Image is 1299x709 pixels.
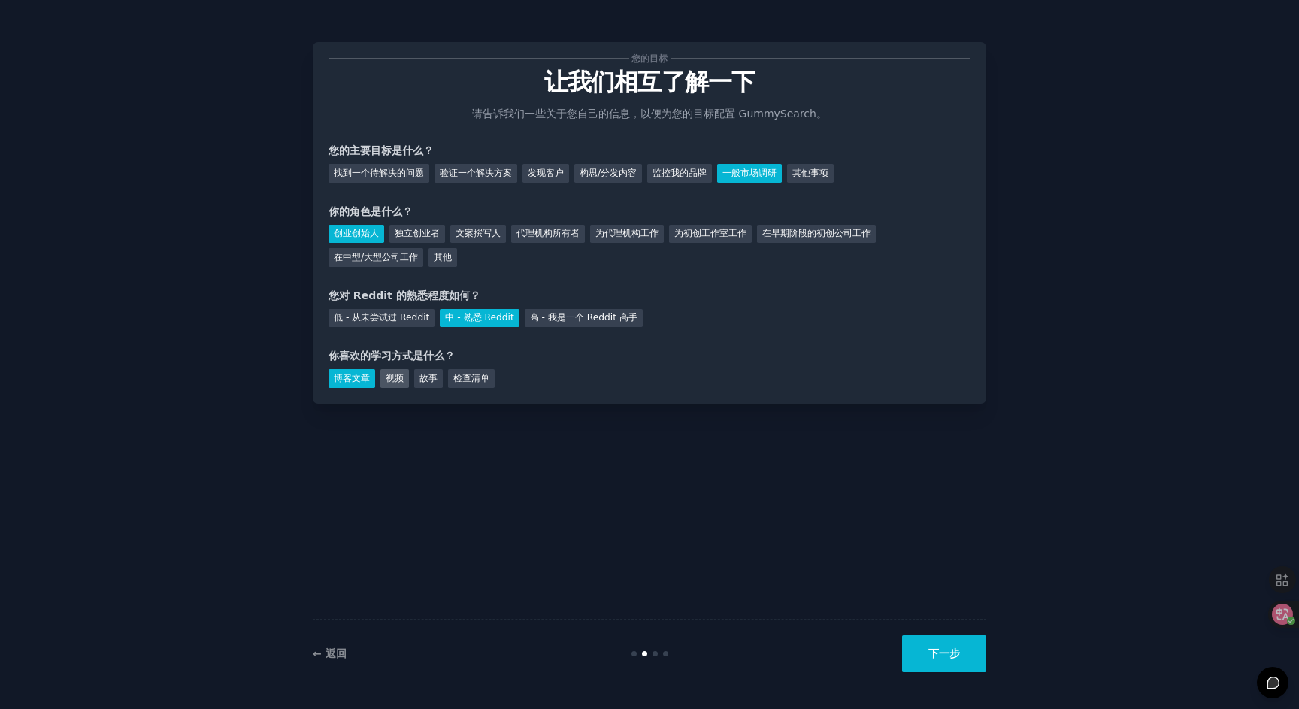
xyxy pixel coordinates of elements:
[528,168,564,178] font: 发现客户
[928,647,960,659] font: 下一步
[530,312,637,323] font: 高 - 我是一个 Reddit 高手
[440,168,512,178] font: 验证一个解决方案
[792,168,828,178] font: 其他事项
[419,373,438,383] font: 故事
[334,168,424,178] font: 找到一个待解决的问题
[653,168,707,178] font: 监控我的品牌
[762,228,871,238] font: 在早期阶段的初创公司工作
[472,108,827,120] font: 请告诉我们一些关于您自己的信息，以便为您的目标配置 GummySearch。
[544,68,755,95] font: 让我们相互了解一下
[580,168,637,178] font: 构思/分发内容
[902,635,986,672] button: 下一步
[445,312,513,323] font: 中 - 熟悉 Reddit
[334,252,418,262] font: 在中型/大型公司工作
[329,289,480,301] font: 您对 Reddit 的熟悉程度如何？
[516,228,580,238] font: 代理机构所有者
[453,373,489,383] font: 检查清单
[313,647,347,659] a: ← 返回
[334,373,370,383] font: 博客文章
[329,205,413,217] font: 你的角色是什么？
[329,144,434,156] font: 您的主要目标是什么？
[722,168,777,178] font: 一般市场调研
[334,312,429,323] font: 低 - 从未尝试过 Reddit
[674,228,746,238] font: 为初创工作室工作
[329,350,455,362] font: 你喜欢的学习方式是什么？
[456,228,501,238] font: 文案撰写人
[386,373,404,383] font: 视频
[595,228,659,238] font: 为代理机构工作
[334,228,379,238] font: 创业创始人
[395,228,440,238] font: 独立创业者
[434,252,452,262] font: 其他
[631,53,668,64] font: 您的目标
